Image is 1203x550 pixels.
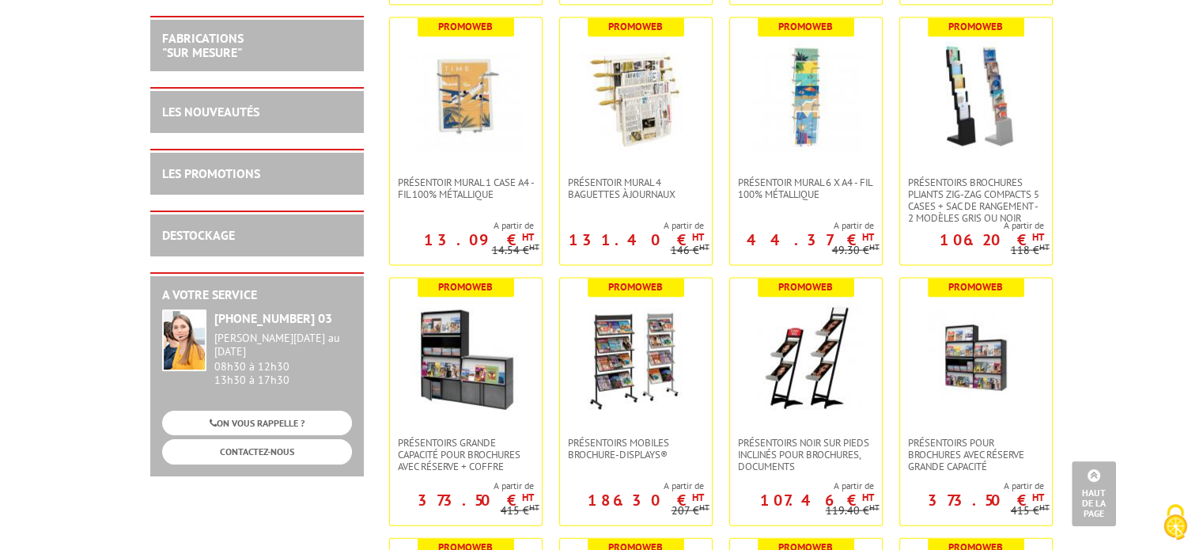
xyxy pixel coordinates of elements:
sup: HT [869,502,880,513]
img: Présentoir mural 6 x A4 - Fil 100% métallique [751,42,861,153]
img: Présentoirs pour Brochures avec réserve Grande capacité [921,302,1031,413]
sup: HT [862,491,874,504]
p: 107.46 € [760,495,874,505]
p: 146 € [671,245,709,256]
p: 106.20 € [940,235,1044,245]
span: A partir de [390,480,534,492]
b: Promoweb [438,280,493,294]
sup: HT [522,230,534,244]
span: Présentoirs grande capacité pour brochures avec réserve + coffre [398,437,534,472]
p: 373.50 € [928,495,1044,505]
p: 207 € [671,505,709,517]
h2: A votre service [162,288,352,302]
img: Présentoir mural 4 baguettes à journaux [581,42,691,153]
p: 131.40 € [569,235,704,245]
b: Promoweb [948,280,1003,294]
span: Présentoir mural 4 baguettes à journaux [568,176,704,200]
div: [PERSON_NAME][DATE] au [DATE] [214,332,352,358]
a: Présentoirs mobiles Brochure-Displays® [560,437,712,461]
strong: [PHONE_NUMBER] 03 [214,310,332,326]
b: Promoweb [608,20,663,33]
span: A partir de [560,480,704,492]
span: A partir de [730,219,874,232]
sup: HT [862,230,874,244]
span: Présentoir mural 6 x A4 - Fil 100% métallique [738,176,874,200]
span: Présentoir mural 1 case A4 - Fil 100% métallique [398,176,534,200]
p: 14.54 € [492,245,539,256]
span: A partir de [900,480,1044,492]
sup: HT [699,502,709,513]
sup: HT [1039,502,1050,513]
sup: HT [529,241,539,252]
span: A partir de [730,480,874,492]
sup: HT [522,491,534,504]
b: Promoweb [778,280,833,294]
img: widget-service.jpg [162,309,206,371]
span: A partir de [390,219,534,232]
p: 373.50 € [418,495,534,505]
div: 08h30 à 12h30 13h30 à 17h30 [214,332,352,386]
a: Présentoirs brochures pliants Zig-Zag compacts 5 cases + sac de rangement - 2 Modèles Gris ou Noir [900,176,1052,224]
sup: HT [529,502,539,513]
img: Présentoir mural 1 case A4 - Fil 100% métallique [410,42,521,153]
p: 44.37 € [747,235,874,245]
p: 186.30 € [588,495,704,505]
sup: HT [869,241,880,252]
sup: HT [1032,491,1044,504]
span: A partir de [560,219,704,232]
a: LES NOUVEAUTÉS [162,104,259,119]
img: Présentoirs brochures pliants Zig-Zag compacts 5 cases + sac de rangement - 2 Modèles Gris ou Noir [921,42,1031,153]
a: FABRICATIONS"Sur Mesure" [162,30,244,60]
p: 119.40 € [826,505,880,517]
img: Présentoirs grande capacité pour brochures avec réserve + coffre [410,302,521,413]
img: Cookies (fenêtre modale) [1156,503,1195,542]
a: LES PROMOTIONS [162,165,260,181]
span: Présentoirs pour Brochures avec réserve Grande capacité [908,437,1044,472]
a: ON VOUS RAPPELLE ? [162,411,352,435]
a: Présentoir mural 1 case A4 - Fil 100% métallique [390,176,542,200]
p: 49.30 € [832,245,880,256]
p: 415 € [501,505,539,517]
a: Présentoirs pour Brochures avec réserve Grande capacité [900,437,1052,472]
b: Promoweb [438,20,493,33]
a: CONTACTEZ-NOUS [162,439,352,464]
sup: HT [692,491,704,504]
a: DESTOCKAGE [162,227,235,243]
img: Présentoirs NOIR sur pieds inclinés pour brochures, documents [751,302,861,412]
a: Présentoirs NOIR sur pieds inclinés pour brochures, documents [730,437,882,472]
p: 13.09 € [424,235,534,245]
span: A partir de [900,219,1044,232]
p: 415 € [1011,505,1050,517]
sup: HT [1039,241,1050,252]
b: Promoweb [948,20,1003,33]
img: Présentoirs mobiles Brochure-Displays® [581,302,691,413]
b: Promoweb [608,280,663,294]
a: Présentoir mural 6 x A4 - Fil 100% métallique [730,176,882,200]
a: Haut de la page [1072,461,1116,526]
b: Promoweb [778,20,833,33]
a: Présentoir mural 4 baguettes à journaux [560,176,712,200]
a: Présentoirs grande capacité pour brochures avec réserve + coffre [390,437,542,472]
button: Cookies (fenêtre modale) [1148,496,1203,550]
span: Présentoirs brochures pliants Zig-Zag compacts 5 cases + sac de rangement - 2 Modèles Gris ou Noir [908,176,1044,224]
span: Présentoirs NOIR sur pieds inclinés pour brochures, documents [738,437,874,472]
sup: HT [1032,230,1044,244]
sup: HT [692,230,704,244]
p: 118 € [1011,245,1050,256]
sup: HT [699,241,709,252]
span: Présentoirs mobiles Brochure-Displays® [568,437,704,461]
